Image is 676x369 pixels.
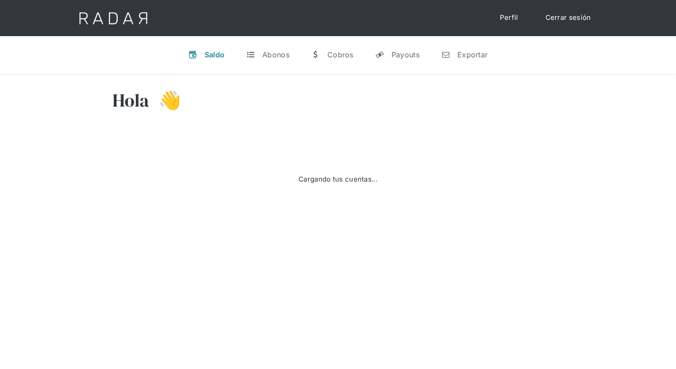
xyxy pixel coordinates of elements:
[188,50,197,59] div: v
[298,174,378,185] div: Cargando tus cuentas...
[149,89,181,112] h3: 👋
[375,50,384,59] div: y
[205,50,225,59] div: Saldo
[311,50,320,59] div: w
[112,89,149,112] h3: Hola
[457,50,488,59] div: Exportar
[441,50,450,59] div: n
[246,50,255,59] div: t
[327,50,354,59] div: Cobros
[392,50,420,59] div: Payouts
[491,9,527,27] a: Perfil
[262,50,289,59] div: Abonos
[536,9,600,27] a: Cerrar sesión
